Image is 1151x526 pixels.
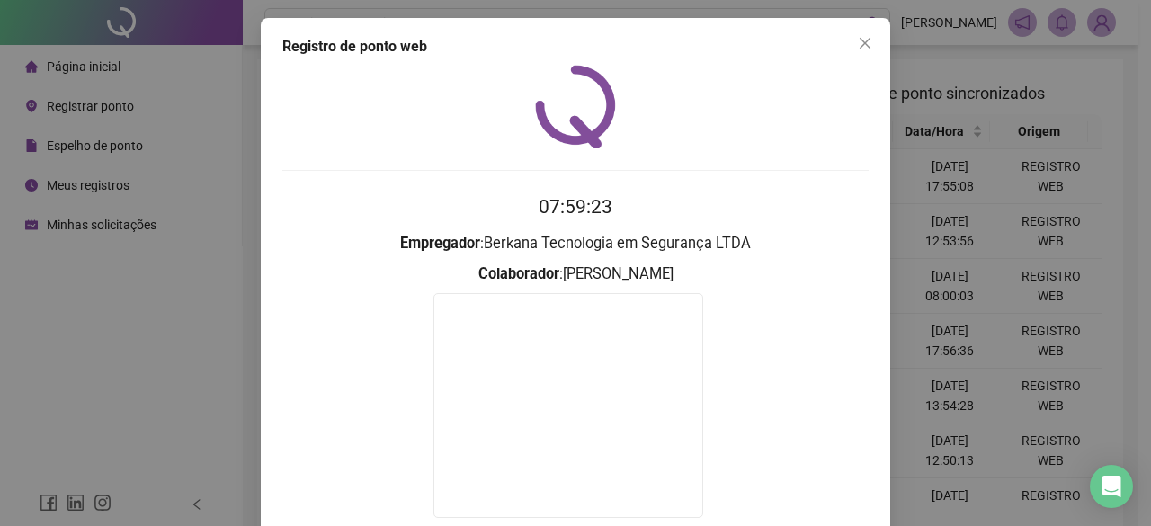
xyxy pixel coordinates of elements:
img: QRPoint [535,65,616,148]
time: 07:59:23 [539,196,612,218]
strong: Empregador [400,235,480,252]
h3: : Berkana Tecnologia em Segurança LTDA [282,232,869,255]
span: close [858,36,872,50]
div: Registro de ponto web [282,36,869,58]
h3: : [PERSON_NAME] [282,263,869,286]
button: Close [851,29,879,58]
div: Open Intercom Messenger [1090,465,1133,508]
strong: Colaborador [478,265,559,282]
